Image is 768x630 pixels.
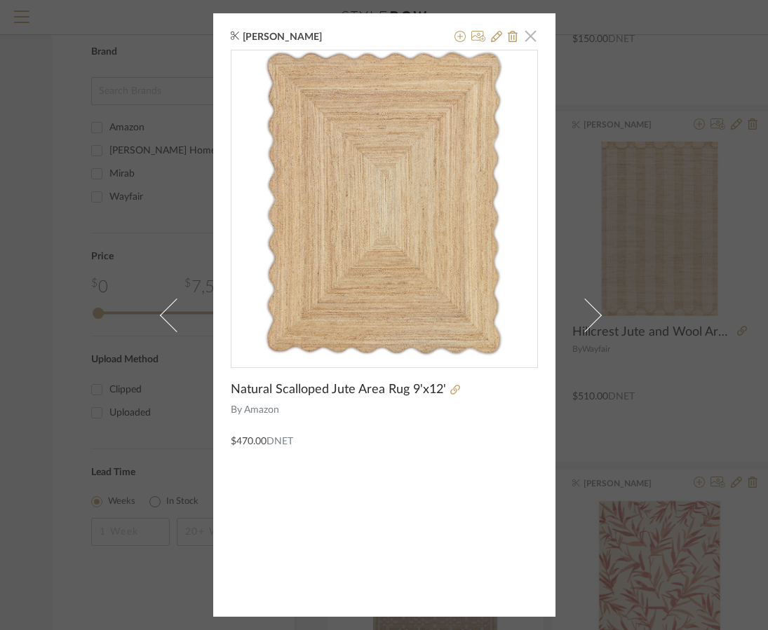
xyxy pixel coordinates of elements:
div: 0 [231,50,537,356]
button: Close [517,22,545,50]
span: [PERSON_NAME] [243,31,344,43]
span: By [231,403,242,418]
span: DNET [267,437,293,446]
span: $470.00 [231,437,267,446]
img: 05b896ac-daa8-45d2-8084-5043f8a5b9d9_436x436.jpg [265,50,502,356]
span: Amazon [244,403,538,418]
span: Natural Scalloped Jute Area Rug 9'x12' [231,382,446,397]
